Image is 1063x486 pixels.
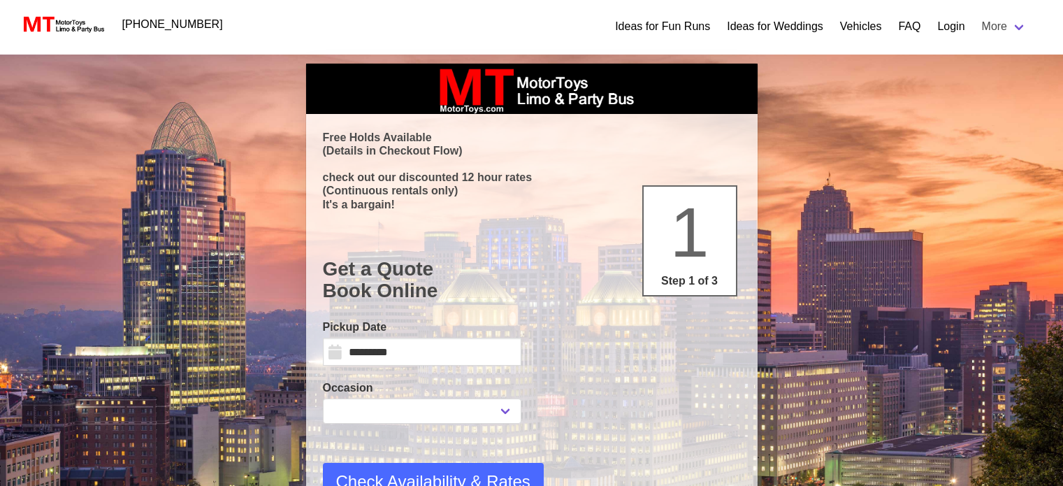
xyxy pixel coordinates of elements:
[937,18,964,35] a: Login
[323,131,741,144] p: Free Holds Available
[427,64,637,114] img: box_logo_brand.jpeg
[840,18,882,35] a: Vehicles
[898,18,920,35] a: FAQ
[649,273,730,290] p: Step 1 of 3
[323,380,521,396] label: Occasion
[974,13,1035,41] a: More
[323,144,741,157] p: (Details in Checkout Flow)
[323,198,741,211] p: It's a bargain!
[727,18,823,35] a: Ideas for Weddings
[20,15,106,34] img: MotorToys Logo
[323,258,741,302] h1: Get a Quote Book Online
[670,193,709,271] span: 1
[114,10,231,38] a: [PHONE_NUMBER]
[323,171,741,184] p: check out our discounted 12 hour rates
[615,18,710,35] a: Ideas for Fun Runs
[323,184,741,197] p: (Continuous rentals only)
[323,319,521,336] label: Pickup Date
